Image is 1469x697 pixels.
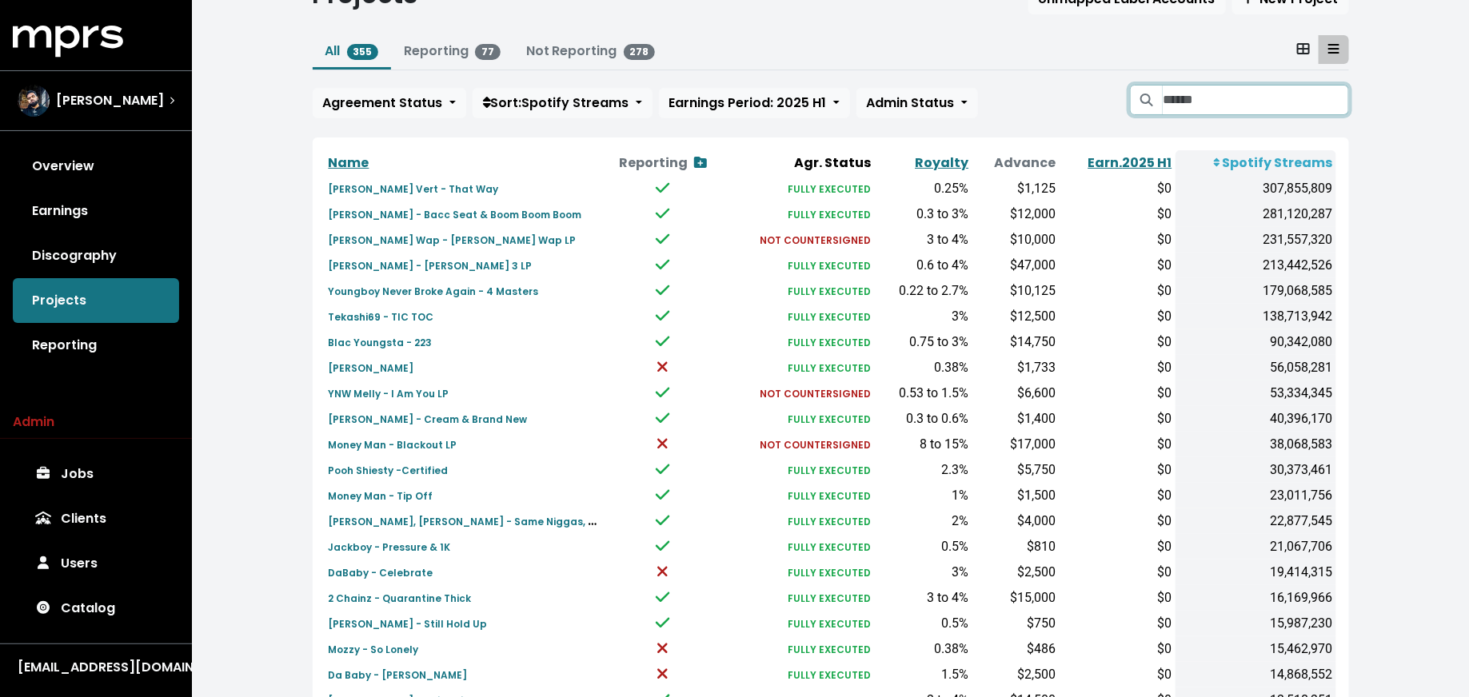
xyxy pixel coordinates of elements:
td: 30,373,461 [1176,457,1336,483]
small: FULLY EXECUTED [788,259,871,273]
span: Admin Status [867,94,955,112]
td: $0 [1059,227,1175,253]
th: Spotify Streams [1176,150,1336,176]
td: 0.53 to 1.5% [874,380,972,406]
span: $14,750 [1010,334,1056,349]
small: 2 Chainz - Quarantine Thick [329,591,472,605]
td: 90,342,080 [1176,329,1336,355]
span: [PERSON_NAME] [56,91,164,110]
td: $0 [1059,329,1175,355]
td: 3 to 4% [874,585,972,611]
td: 0.75 to 3% [874,329,972,355]
td: $0 [1059,304,1175,329]
a: Not Reporting278 [526,42,656,60]
span: Earnings Period: 2025 H1 [669,94,827,112]
span: $810 [1027,539,1056,554]
a: [PERSON_NAME], [PERSON_NAME] - Same Niggas, Doctors [329,512,629,530]
td: 1% [874,483,972,508]
span: Sort: Spotify Streams [483,94,629,112]
td: $0 [1059,201,1175,227]
td: $0 [1059,406,1175,432]
small: FULLY EXECUTED [788,566,871,580]
a: [PERSON_NAME] - [PERSON_NAME] 3 LP [329,256,533,274]
td: 15,987,230 [1176,611,1336,636]
img: The selected account / producer [18,85,50,117]
small: YNW Melly - I Am You LP [329,387,449,400]
small: [PERSON_NAME] Vert - That Way [329,182,499,196]
th: Agr. Status [724,150,875,176]
td: 138,713,942 [1176,304,1336,329]
span: $6,600 [1017,385,1056,400]
small: FULLY EXECUTED [788,208,871,221]
td: $0 [1059,611,1175,636]
div: [EMAIL_ADDRESS][DOMAIN_NAME] [18,658,174,677]
td: 0.38% [874,355,972,380]
small: Pooh Shiesty -Certified [329,464,449,477]
a: Da Baby - [PERSON_NAME] [329,665,468,683]
td: $0 [1059,432,1175,457]
td: $0 [1059,636,1175,662]
td: 0.22 to 2.7% [874,278,972,304]
th: Advance [972,150,1059,176]
span: Agreement Status [323,94,443,112]
td: 21,067,706 [1176,534,1336,560]
small: FULLY EXECUTED [788,515,871,528]
small: FULLY EXECUTED [788,361,871,375]
small: NOT COUNTERSIGNED [760,233,871,247]
small: FULLY EXECUTED [788,182,871,196]
td: 307,855,809 [1176,176,1336,201]
td: 8 to 15% [874,432,972,457]
span: $5,750 [1017,462,1056,477]
a: Money Man - Tip Off [329,486,433,504]
a: Users [13,541,179,586]
td: 3% [874,560,972,585]
span: $1,500 [1017,488,1056,503]
svg: Table View [1328,42,1339,55]
td: 53,334,345 [1176,380,1336,406]
td: $0 [1059,560,1175,585]
td: 40,396,170 [1176,406,1336,432]
small: FULLY EXECUTED [788,540,871,554]
small: FULLY EXECUTED [788,668,871,682]
small: Money Man - Tip Off [329,489,433,503]
small: FULLY EXECUTED [788,310,871,324]
td: $0 [1059,585,1175,611]
a: Mozzy - So Lonely [329,639,419,658]
small: [PERSON_NAME] - Bacc Seat & Boom Boom Boom [329,208,582,221]
td: $0 [1059,253,1175,278]
a: [PERSON_NAME] Wap - [PERSON_NAME] Wap LP [329,230,577,249]
td: 19,414,315 [1176,560,1336,585]
td: $0 [1059,483,1175,508]
a: YNW Melly - I Am You LP [329,384,449,402]
a: [PERSON_NAME] - Cream & Brand New [329,409,528,428]
a: Blac Youngsta - 223 [329,333,433,351]
td: 0.25% [874,176,972,201]
td: 0.3 to 3% [874,201,972,227]
td: $0 [1059,380,1175,406]
button: [EMAIL_ADDRESS][DOMAIN_NAME] [13,657,179,678]
a: DaBaby - Celebrate [329,563,433,581]
a: Jobs [13,452,179,496]
td: 38,068,583 [1176,432,1336,457]
td: 23,011,756 [1176,483,1336,508]
a: Catalog [13,586,179,631]
td: 281,120,287 [1176,201,1336,227]
a: Tekashi69 - TIC TOC [329,307,434,325]
span: 278 [624,44,656,60]
small: Youngboy Never Broke Again - 4 Masters [329,285,539,298]
td: $0 [1059,457,1175,483]
a: Discography [13,233,179,278]
svg: Card View [1297,42,1310,55]
small: [PERSON_NAME] Wap - [PERSON_NAME] Wap LP [329,233,577,247]
small: FULLY EXECUTED [788,643,871,656]
td: 2.3% [874,457,972,483]
td: 213,442,526 [1176,253,1336,278]
td: 0.5% [874,611,972,636]
a: [PERSON_NAME] Vert - That Way [329,179,499,197]
small: Mozzy - So Lonely [329,643,419,656]
span: $1,125 [1017,181,1056,196]
span: $486 [1027,641,1056,656]
small: FULLY EXECUTED [788,591,871,605]
span: $1,400 [1017,411,1056,426]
